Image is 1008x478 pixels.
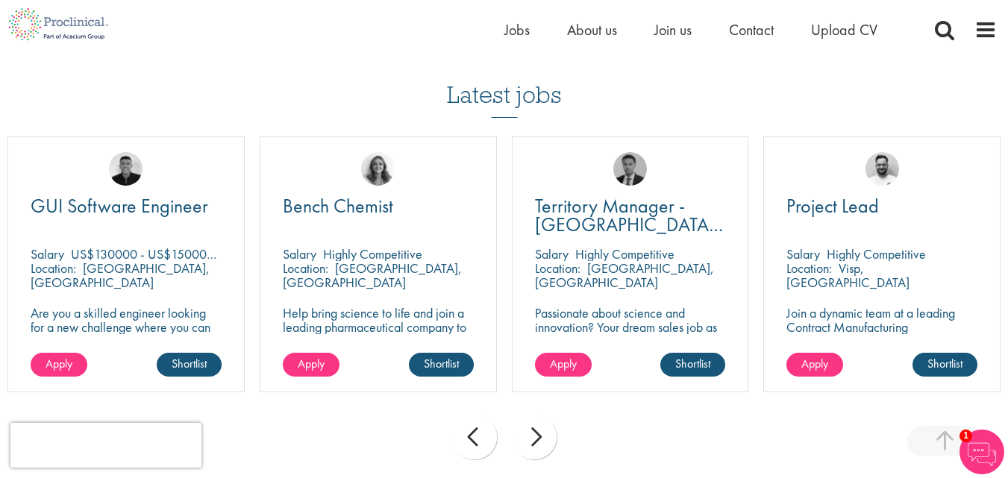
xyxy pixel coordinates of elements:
span: Salary [283,245,316,262]
p: Visp, [GEOGRAPHIC_DATA] [786,260,910,291]
img: Carl Gbolade [613,152,647,186]
p: US$130000 - US$150000 per annum [71,245,271,262]
span: Territory Manager - [GEOGRAPHIC_DATA], [GEOGRAPHIC_DATA] [535,193,723,256]
p: Are you a skilled engineer looking for a new challenge where you can shape the future of healthca... [31,306,222,362]
span: Salary [535,245,569,262]
a: Contact [729,20,774,40]
span: Apply [550,356,577,371]
p: [GEOGRAPHIC_DATA], [GEOGRAPHIC_DATA] [31,260,210,291]
p: Join a dynamic team at a leading Contract Manufacturing Organisation (CMO) and contribute to grou... [786,306,977,377]
h3: Latest jobs [447,45,562,118]
span: Salary [31,245,64,262]
span: Location: [31,260,76,277]
span: 1 [960,430,972,442]
a: Shortlist [409,353,474,377]
span: Salary [786,245,820,262]
a: Bench Chemist [283,197,474,216]
p: Passionate about science and innovation? Your dream sales job as Territory Manager awaits! [535,306,726,348]
img: Emile De Beer [865,152,899,186]
span: Bench Chemist [283,193,393,218]
a: Join us [654,20,692,40]
img: Jackie Cerchio [361,152,395,186]
span: Project Lead [786,193,879,218]
p: Highly Competitive [827,245,926,262]
div: prev [452,415,497,459]
img: Christian Andersen [109,152,143,186]
span: Apply [801,356,828,371]
a: Jobs [504,20,530,40]
p: Help bring science to life and join a leading pharmaceutical company to play a key role in delive... [283,306,474,377]
span: Apply [298,356,325,371]
span: Location: [535,260,580,277]
a: Apply [283,353,339,377]
a: Apply [31,353,87,377]
a: Shortlist [912,353,977,377]
span: Apply [46,356,72,371]
a: Shortlist [157,353,222,377]
p: [GEOGRAPHIC_DATA], [GEOGRAPHIC_DATA] [283,260,462,291]
a: Project Lead [786,197,977,216]
a: Apply [535,353,592,377]
span: GUI Software Engineer [31,193,208,218]
p: Highly Competitive [323,245,422,262]
p: [GEOGRAPHIC_DATA], [GEOGRAPHIC_DATA] [535,260,714,291]
a: GUI Software Engineer [31,197,222,216]
img: Chatbot [960,430,1004,474]
a: Territory Manager - [GEOGRAPHIC_DATA], [GEOGRAPHIC_DATA] [535,197,726,234]
div: next [512,415,557,459]
a: Shortlist [660,353,725,377]
span: Location: [786,260,832,277]
a: About us [567,20,617,40]
span: Location: [283,260,328,277]
a: Apply [786,353,843,377]
p: Highly Competitive [575,245,674,262]
a: Upload CV [811,20,877,40]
